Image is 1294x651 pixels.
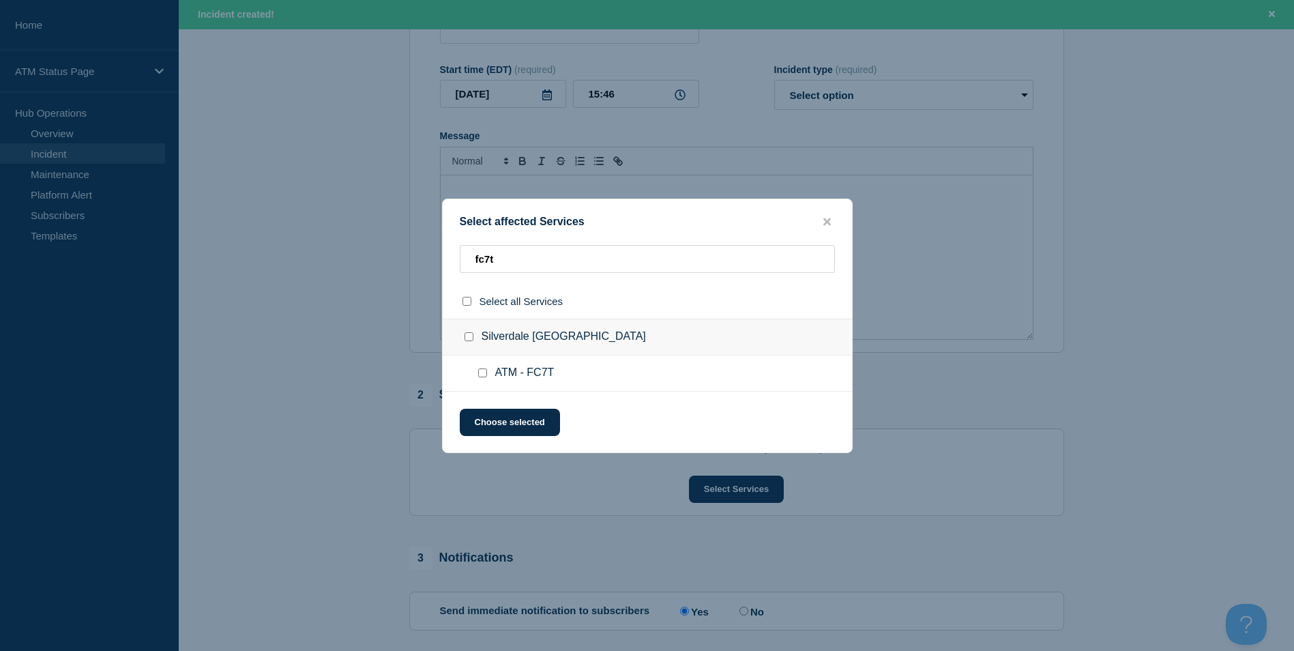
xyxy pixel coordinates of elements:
input: select all checkbox [462,297,471,306]
span: Select all Services [480,295,563,307]
input: Silverdale WA checkbox [465,332,473,341]
input: ATM - FC7T checkbox [478,368,487,377]
button: close button [819,216,835,229]
input: Search [460,245,835,273]
span: ATM - FC7T [495,366,555,380]
div: Silverdale [GEOGRAPHIC_DATA] [443,319,852,356]
div: Select affected Services [443,216,852,229]
button: Choose selected [460,409,560,436]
